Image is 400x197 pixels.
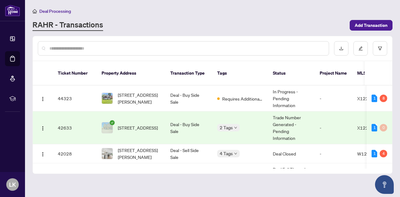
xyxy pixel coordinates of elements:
[9,180,16,189] span: LK
[315,163,352,189] td: -
[165,144,212,163] td: Deal - Sell Side Sale
[53,86,97,111] td: 44323
[222,95,263,102] span: Requires Additional Docs
[268,61,315,86] th: Status
[110,120,115,125] span: check-circle
[372,124,377,131] div: 1
[380,95,387,102] div: 8
[118,91,160,105] span: [STREET_ADDRESS][PERSON_NAME]
[339,46,343,51] span: download
[234,126,237,129] span: down
[315,86,352,111] td: -
[268,86,315,111] td: In Progress - Pending Information
[315,144,352,163] td: -
[32,9,37,13] span: home
[53,111,97,144] td: 42633
[40,96,45,101] img: Logo
[165,163,212,189] td: Deal - Buy Side Sale
[352,61,390,86] th: MLS #
[350,20,392,31] button: Add Transaction
[38,149,48,159] button: Logo
[357,151,384,156] span: W12228374
[38,93,48,103] button: Logo
[220,124,233,131] span: 2 Tags
[102,93,112,104] img: thumbnail-img
[53,61,97,86] th: Ticket Number
[315,111,352,144] td: -
[118,124,158,131] span: [STREET_ADDRESS]
[372,150,377,157] div: 1
[268,144,315,163] td: Deal Closed
[357,96,382,101] span: X12279767
[334,41,348,56] button: download
[39,8,71,14] span: Deal Processing
[40,152,45,157] img: Logo
[165,86,212,111] td: Deal - Buy Side Sale
[102,148,112,159] img: thumbnail-img
[380,150,387,157] div: 4
[358,46,363,51] span: edit
[212,61,268,86] th: Tags
[165,111,212,144] td: Deal - Buy Side Sale
[353,41,368,56] button: edit
[40,126,45,131] img: Logo
[378,46,382,51] span: filter
[315,61,352,86] th: Project Name
[53,144,97,163] td: 42028
[375,175,394,194] button: Open asap
[357,125,382,131] span: X12260984
[165,61,212,86] th: Transaction Type
[38,123,48,133] button: Logo
[220,150,233,157] span: 4 Tags
[102,122,112,133] img: thumbnail-img
[97,61,165,86] th: Property Address
[373,41,387,56] button: filter
[268,111,315,144] td: Trade Number Generated - Pending Information
[118,147,160,160] span: [STREET_ADDRESS][PERSON_NAME]
[355,20,387,30] span: Add Transaction
[234,152,237,155] span: down
[53,163,97,189] td: 40956
[32,20,103,31] a: RAHR - Transactions
[372,95,377,102] div: 1
[268,163,315,189] td: Deal Fell Through - Pending Information
[5,5,20,16] img: logo
[380,124,387,131] div: 0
